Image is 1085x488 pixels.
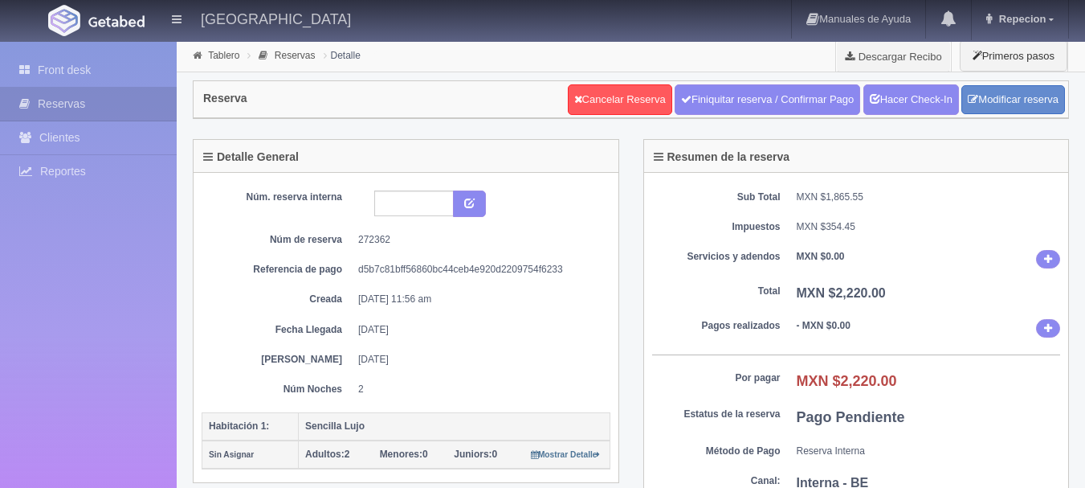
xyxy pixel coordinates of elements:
[208,50,239,61] a: Tablero
[358,233,598,247] dd: 272362
[797,445,1061,458] dd: Reserva Interna
[652,319,781,333] dt: Pagos realizados
[995,13,1046,25] span: Repecion
[358,353,598,367] dd: [DATE]
[214,353,342,367] dt: [PERSON_NAME]
[203,151,299,163] h4: Detalle General
[320,47,365,63] li: Detalle
[652,191,781,204] dt: Sub Total
[214,233,342,247] dt: Núm de reserva
[652,474,781,488] dt: Canal:
[652,250,781,264] dt: Servicios y adendos
[88,15,145,27] img: Getabed
[454,449,497,460] span: 0
[201,8,351,28] h4: [GEOGRAPHIC_DATA]
[960,40,1067,72] button: Primeros pasos
[654,151,790,163] h4: Resumen de la reserva
[209,420,269,432] b: Habitación 1:
[214,383,342,396] dt: Núm Noches
[652,408,781,421] dt: Estatus de la reserva
[358,293,598,306] dd: [DATE] 11:56 am
[214,263,342,277] dt: Referencia de pago
[454,449,492,460] strong: Juniors:
[675,84,860,115] a: Finiquitar reserva / Confirmar Pago
[797,373,897,389] b: MXN $2,220.00
[48,5,80,36] img: Getabed
[652,371,781,385] dt: Por pagar
[531,449,601,460] a: Mostrar Detalle
[652,220,781,234] dt: Impuestos
[358,323,598,337] dd: [DATE]
[358,263,598,277] dd: d5b7c81bff56860bc44ceb4e920d2209754f6233
[836,40,951,72] a: Descargar Recibo
[299,412,610,441] th: Sencilla Lujo
[214,323,342,337] dt: Fecha Llegada
[797,286,886,300] b: MXN $2,220.00
[275,50,316,61] a: Reservas
[797,409,905,425] b: Pago Pendiente
[380,449,428,460] span: 0
[797,191,1061,204] dd: MXN $1,865.55
[797,320,850,331] b: - MXN $0.00
[305,449,345,460] strong: Adultos:
[568,84,672,115] a: Cancelar Reserva
[961,85,1065,115] a: Modificar reserva
[358,383,598,396] dd: 2
[652,445,781,458] dt: Método de Pago
[797,251,845,262] b: MXN $0.00
[797,220,1061,234] dd: MXN $354.45
[531,450,601,459] small: Mostrar Detalle
[863,84,959,115] a: Hacer Check-In
[380,449,422,460] strong: Menores:
[214,191,342,204] dt: Núm. reserva interna
[652,285,781,298] dt: Total
[209,450,254,459] small: Sin Asignar
[203,92,247,105] h4: Reserva
[214,293,342,306] dt: Creada
[305,449,349,460] span: 2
